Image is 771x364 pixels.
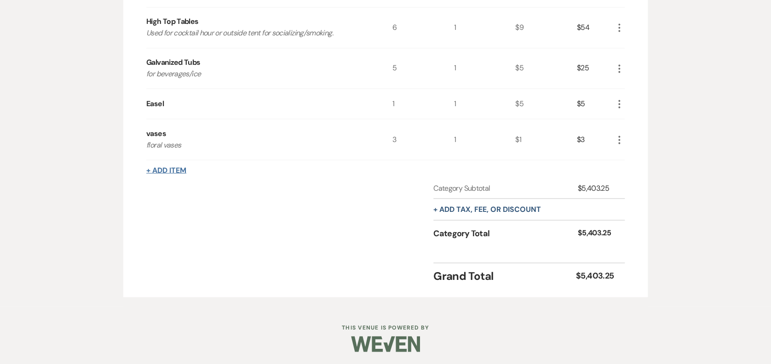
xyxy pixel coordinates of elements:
div: $5 [515,48,577,89]
p: floral vases [146,139,368,151]
p: Used for cocktail hour or outside tent for socializing/smoking. [146,27,368,39]
div: $5,403.25 [578,182,614,193]
div: $5,403.25 [578,227,614,239]
p: for beverages/ice [146,68,368,80]
div: 1 [454,48,515,89]
div: $1 [515,119,577,159]
div: Category Total [433,227,578,239]
div: 6 [392,7,454,48]
div: 3 [392,119,454,159]
div: Grand Total [433,267,576,284]
div: $25 [577,48,614,89]
div: 1 [454,7,515,48]
div: $5 [515,89,577,119]
div: 5 [392,48,454,89]
div: $5 [577,89,614,119]
div: vases [146,128,166,139]
div: $54 [577,7,614,48]
div: Category Subtotal [433,182,578,193]
button: + Add Item [146,166,186,174]
div: High Top Tables [146,16,198,27]
div: 1 [454,89,515,119]
img: Weven Logo [351,328,420,360]
div: Galvanized Tubs [146,57,200,68]
div: $9 [515,7,577,48]
div: Easel [146,98,164,109]
button: + Add tax, fee, or discount [433,205,541,213]
div: $3 [577,119,614,159]
div: $5,403.25 [576,269,614,282]
div: 1 [392,89,454,119]
div: 1 [454,119,515,159]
